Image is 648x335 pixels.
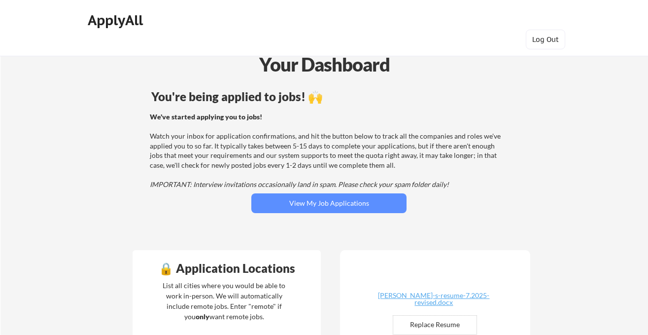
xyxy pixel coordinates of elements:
[375,292,492,306] div: [PERSON_NAME]-s-resume-7.2025-revised.docx
[88,12,146,29] div: ApplyAll
[150,112,505,189] div: Watch your inbox for application confirmations, and hit the button below to track all the compani...
[196,312,209,321] strong: only
[526,30,565,49] button: Log Out
[1,50,648,78] div: Your Dashboard
[150,180,449,188] em: IMPORTANT: Interview invitations occasionally land in spam. Please check your spam folder daily!
[135,262,318,274] div: 🔒 Application Locations
[251,193,407,213] button: View My Job Applications
[150,112,262,121] strong: We've started applying you to jobs!
[375,292,492,307] a: [PERSON_NAME]-s-resume-7.2025-revised.docx
[156,280,292,322] div: List all cities where you would be able to work in-person. We will automatically include remote j...
[151,91,507,103] div: You're being applied to jobs! 🙌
